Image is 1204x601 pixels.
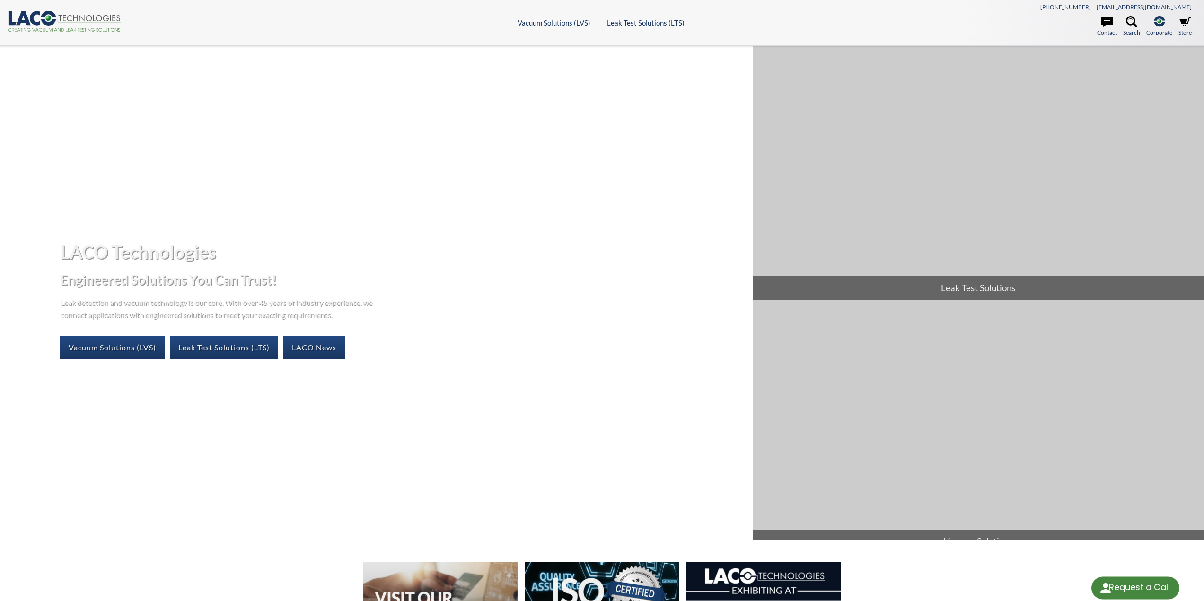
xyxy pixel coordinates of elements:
a: [EMAIL_ADDRESS][DOMAIN_NAME] [1097,3,1192,10]
a: Store [1178,16,1192,37]
span: Vacuum Solutions [753,530,1204,553]
p: Leak detection and vacuum technology is our core. With over 45 years of industry experience, we c... [60,296,377,320]
a: Contact [1097,16,1117,37]
img: round button [1098,580,1113,595]
span: Leak Test Solutions [753,276,1204,300]
a: Search [1123,16,1140,37]
a: LACO News [283,336,345,359]
span: Corporate [1146,28,1172,37]
a: [PHONE_NUMBER] [1040,3,1091,10]
a: Leak Test Solutions (LTS) [170,336,278,359]
a: Vacuum Solutions [753,300,1204,554]
a: Leak Test Solutions [753,46,1204,300]
a: Vacuum Solutions (LVS) [60,336,165,359]
h2: Engineered Solutions You Can Trust! [60,271,745,288]
a: Vacuum Solutions (LVS) [518,18,590,27]
h1: LACO Technologies [60,240,745,263]
div: Request a Call [1109,576,1170,598]
a: Leak Test Solutions (LTS) [607,18,685,27]
div: Request a Call [1091,576,1179,599]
